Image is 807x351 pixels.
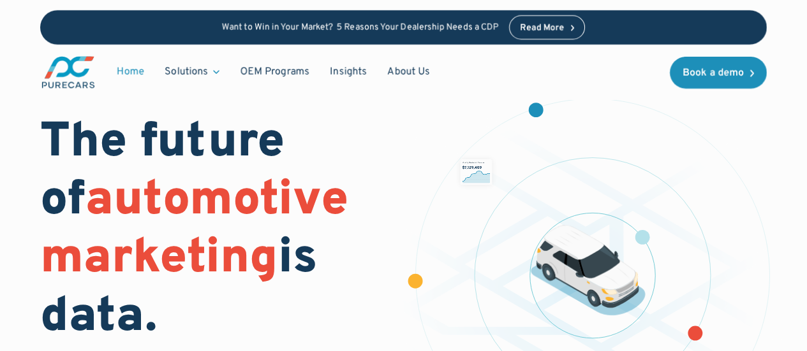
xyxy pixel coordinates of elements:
[320,60,377,84] a: Insights
[509,15,586,39] a: Read More
[377,60,440,84] a: About Us
[40,171,348,290] span: automotive marketing
[40,115,388,347] h1: The future of is data.
[230,60,320,84] a: OEM Programs
[40,55,96,90] a: main
[461,159,492,185] img: chart showing monthly dealership revenue of $7m
[520,24,565,32] div: Read More
[531,226,646,316] img: illustration of a vehicle
[683,68,744,78] div: Book a demo
[222,22,499,33] p: Want to Win in Your Market? 5 Reasons Your Dealership Needs a CDP
[107,60,154,84] a: Home
[40,55,96,90] img: purecars logo
[165,65,208,79] div: Solutions
[670,57,767,89] a: Book a demo
[154,60,230,84] div: Solutions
